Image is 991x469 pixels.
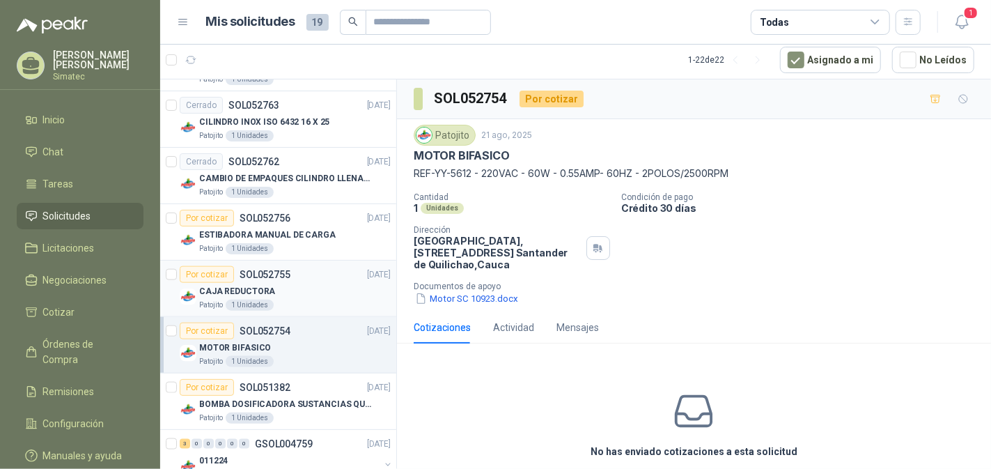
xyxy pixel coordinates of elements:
p: Patojito [199,356,223,367]
div: Actividad [493,320,534,335]
a: Por cotizarSOL052756[DATE] Company LogoESTIBADORA MANUAL DE CARGAPatojito1 Unidades [160,204,396,261]
a: Por cotizarSOL052754[DATE] Company LogoMOTOR BIFASICOPatojito1 Unidades [160,317,396,374]
p: SOL052763 [228,100,279,110]
p: SOL052754 [240,326,290,336]
p: Crédito 30 días [621,202,985,214]
h1: Mis solicitudes [206,12,295,32]
div: 3 [180,439,190,449]
div: Por cotizar [180,266,234,283]
a: Negociaciones [17,267,143,293]
div: 1 Unidades [226,413,274,424]
div: 1 - 22 de 22 [688,49,769,71]
a: CerradoSOL052763[DATE] Company LogoCILINDRO INOX ISO 6432 16 X 25Patojito1 Unidades [160,91,396,148]
p: [DATE] [367,268,391,282]
div: Unidades [421,203,464,214]
p: SOL052755 [240,270,290,279]
div: 0 [239,439,249,449]
p: [DATE] [367,325,391,338]
p: Condición de pago [621,192,985,202]
img: Company Logo [180,345,196,362]
p: REF-YY-5612 - 220VAC - 60W - 0.55AMP- 60HZ - 2POLOS/2500RPM [414,166,974,181]
button: 1 [949,10,974,35]
a: CerradoSOL052762[DATE] Company LogoCAMBIO DE EMPAQUES CILINDRO LLENADORA MANUALNUALPatojito1 Unid... [160,148,396,204]
a: Solicitudes [17,203,143,229]
p: Patojito [199,413,223,424]
p: SOL051382 [240,383,290,392]
img: Company Logo [416,128,432,143]
div: Cerrado [180,97,223,114]
div: Por cotizar [180,379,234,396]
img: Company Logo [180,289,196,305]
div: 1 Unidades [226,187,274,198]
button: No Leídos [892,47,974,73]
h3: No has enviado cotizaciones a esta solicitud [591,444,797,459]
button: Motor SC 10923.docx [414,291,520,306]
span: Licitaciones [43,240,95,256]
span: Remisiones [43,384,95,399]
div: 1 Unidades [226,356,274,367]
p: Documentos de apoyo [414,282,985,291]
button: Asignado a mi [780,47,881,73]
span: Configuración [43,416,104,431]
a: Cotizar [17,299,143,325]
p: Cantidad [414,192,610,202]
div: Cerrado [180,153,223,170]
img: Company Logo [180,232,196,249]
img: Company Logo [180,176,196,192]
div: Por cotizar [520,91,584,107]
div: 1 Unidades [226,300,274,311]
p: [DATE] [367,99,391,112]
span: search [348,17,358,26]
span: Inicio [43,112,65,128]
div: Por cotizar [180,323,234,339]
p: 1 [414,202,418,214]
a: Por cotizarSOL052755[DATE] Company LogoCAJA REDUCTORAPatojito1 Unidades [160,261,396,317]
p: Patojito [199,187,223,198]
div: 1 Unidades [226,130,274,141]
div: 0 [192,439,202,449]
span: Chat [43,144,64,160]
p: CAMBIO DE EMPAQUES CILINDRO LLENADORA MANUALNUAL [199,172,373,185]
img: Logo peakr [17,17,88,33]
p: Patojito [199,74,223,85]
p: [DATE] [367,212,391,225]
div: Patojito [414,125,476,146]
span: Órdenes de Compra [43,337,130,367]
p: Patojito [199,300,223,311]
p: [DATE] [367,155,391,169]
p: Patojito [199,243,223,254]
a: Tareas [17,171,143,197]
span: Manuales y ayuda [43,448,123,463]
h3: SOL052754 [434,88,508,109]
p: Simatec [53,72,143,81]
img: Company Logo [180,401,196,418]
p: 21 ago, 2025 [481,129,532,142]
p: SOL052756 [240,213,290,223]
p: Patojito [199,130,223,141]
span: 19 [306,14,329,31]
a: Configuración [17,410,143,437]
div: 1 Unidades [226,243,274,254]
a: Por cotizarSOL051382[DATE] Company LogoBOMBA DOSIFICADORA SUSTANCIAS QUIMICASPatojito1 Unidades [160,374,396,430]
span: Solicitudes [43,208,91,224]
div: 0 [203,439,214,449]
p: [PERSON_NAME] [PERSON_NAME] [53,50,143,70]
a: Remisiones [17,378,143,405]
p: SOL052762 [228,157,279,167]
p: MOTOR BIFASICO [199,341,271,355]
p: 011224 [199,454,228,468]
div: Por cotizar [180,210,234,226]
div: Cotizaciones [414,320,471,335]
a: Chat [17,139,143,165]
span: Cotizar [43,305,75,320]
p: GSOL004759 [255,439,313,449]
span: Negociaciones [43,272,107,288]
p: Dirección [414,225,581,235]
div: Mensajes [556,320,599,335]
p: [DATE] [367,438,391,451]
div: Todas [760,15,789,30]
p: [GEOGRAPHIC_DATA], [STREET_ADDRESS] Santander de Quilichao , Cauca [414,235,581,270]
p: MOTOR BIFASICO [414,148,509,163]
span: Tareas [43,176,74,192]
img: Company Logo [180,119,196,136]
